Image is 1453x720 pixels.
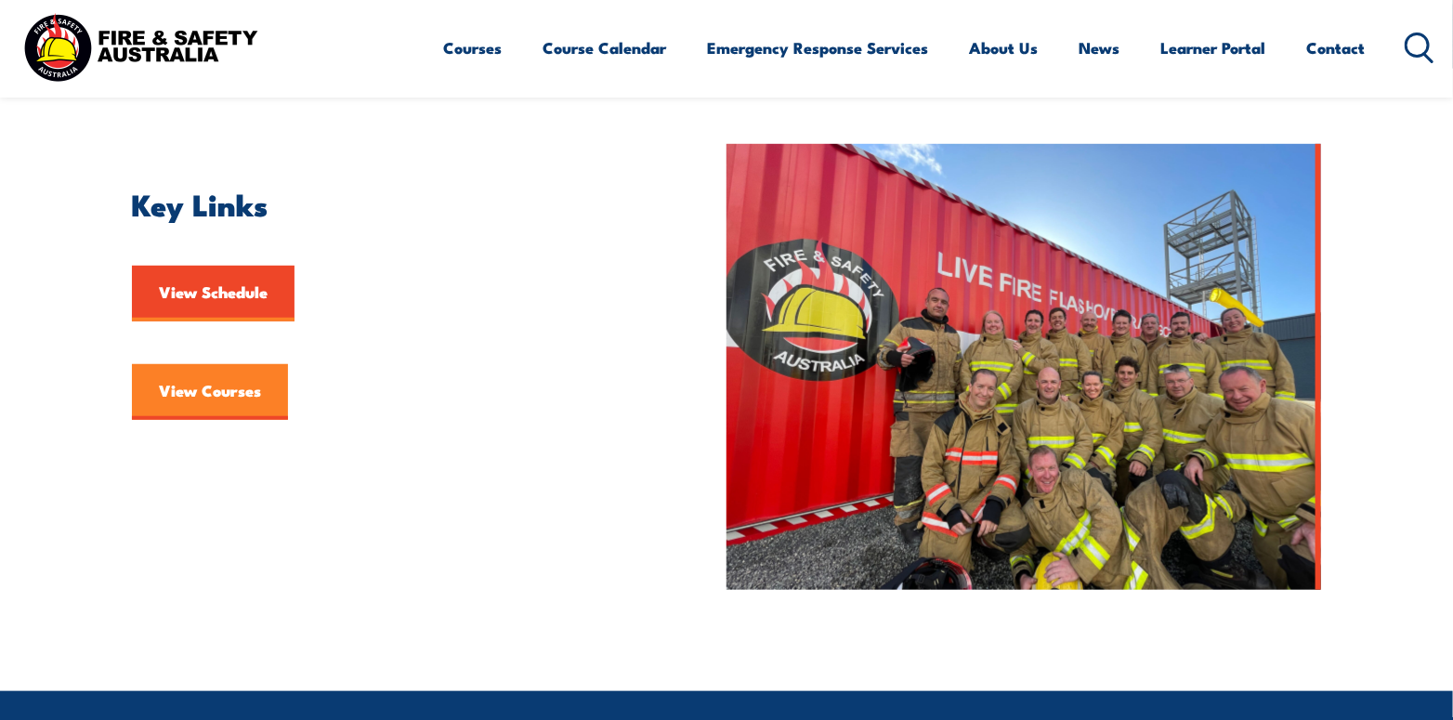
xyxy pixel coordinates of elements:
a: Course Calendar [543,23,667,72]
a: About Us [970,23,1039,72]
h2: Key Links [132,190,641,216]
img: FSA People – Team photo aug 2023 [726,144,1321,590]
a: View Courses [132,364,288,420]
a: News [1080,23,1120,72]
a: View Schedule [132,266,295,321]
a: Learner Portal [1161,23,1266,72]
a: Emergency Response Services [708,23,929,72]
a: Contact [1307,23,1366,72]
a: Courses [444,23,503,72]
